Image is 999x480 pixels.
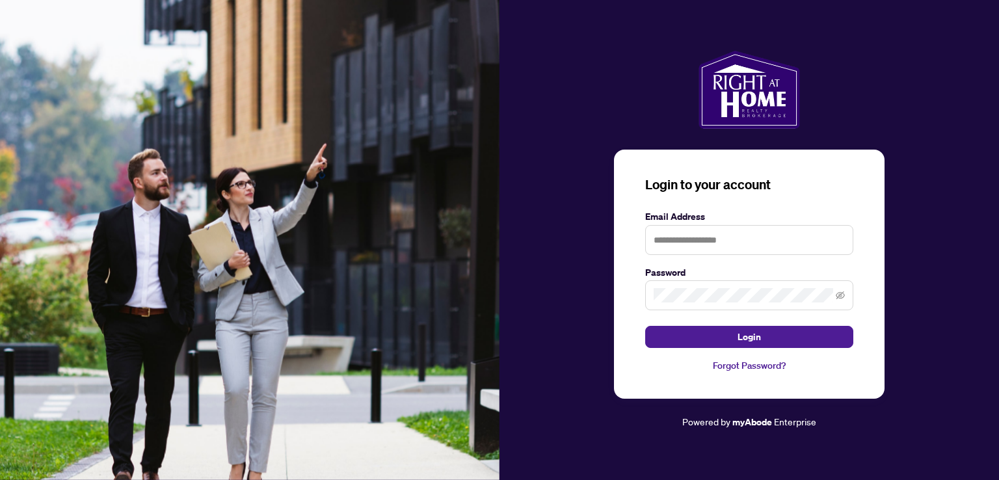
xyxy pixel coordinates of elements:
button: Login [645,326,853,348]
label: Password [645,265,853,280]
a: Forgot Password? [645,358,853,373]
span: Enterprise [774,416,816,427]
img: ma-logo [699,51,799,129]
span: Login [738,327,761,347]
h3: Login to your account [645,176,853,194]
span: Powered by [682,416,730,427]
a: myAbode [732,415,772,429]
span: eye-invisible [836,291,845,300]
label: Email Address [645,209,853,224]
